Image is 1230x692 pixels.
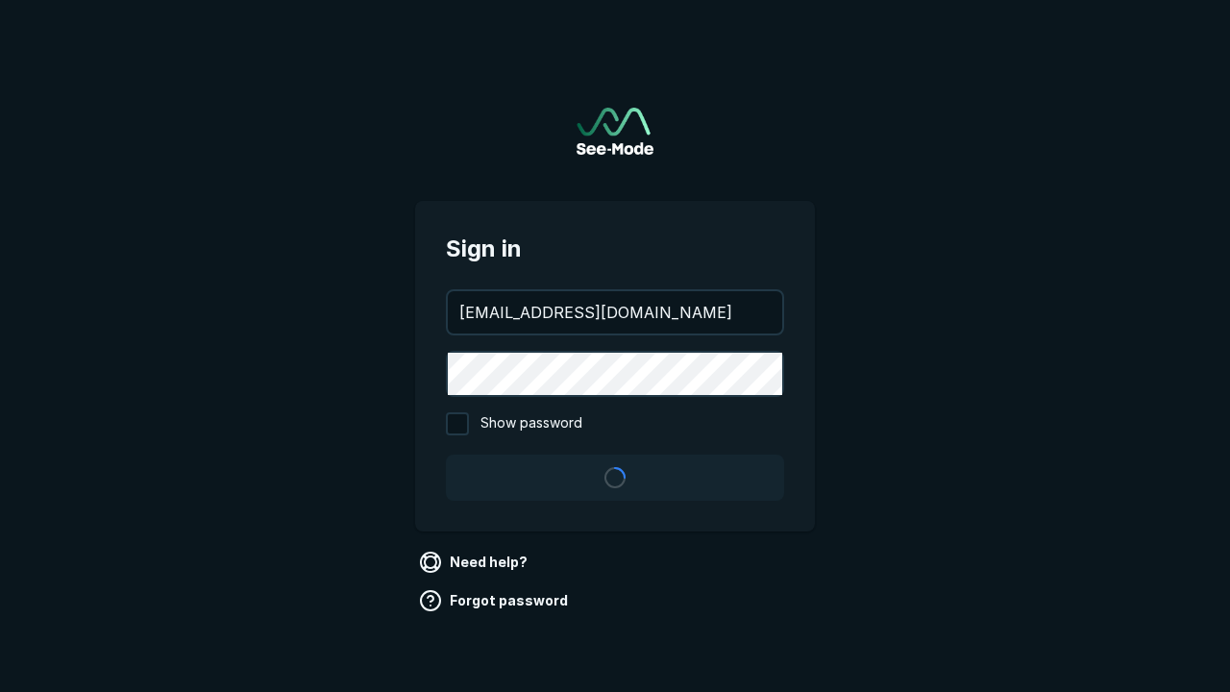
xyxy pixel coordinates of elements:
a: Go to sign in [577,108,653,155]
span: Sign in [446,232,784,266]
input: your@email.com [448,291,782,334]
a: Need help? [415,547,535,578]
a: Forgot password [415,585,576,616]
img: See-Mode Logo [577,108,653,155]
span: Show password [480,412,582,435]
